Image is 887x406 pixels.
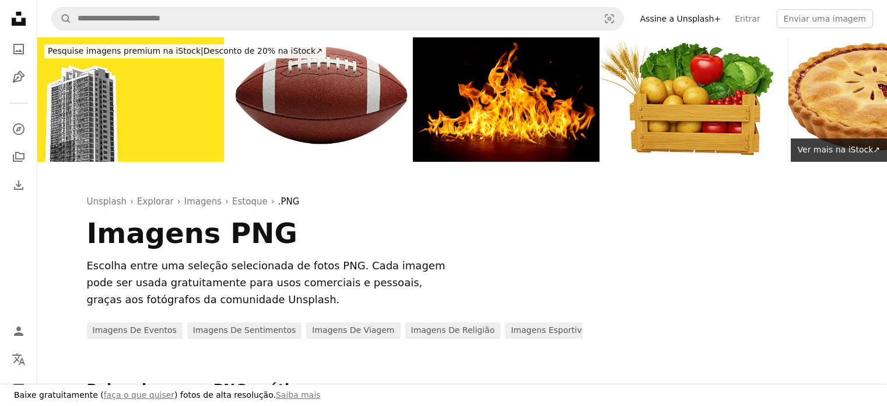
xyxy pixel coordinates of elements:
form: Pesquise conteúdo visual em todo o site [51,7,624,30]
a: Imagens Esportivas [505,322,597,339]
a: Ilustrações [7,65,30,89]
h1: Imagens PNG [87,218,583,248]
a: Saiba mais [276,390,321,400]
button: Enviar uma imagem [777,9,873,28]
a: Imagens [184,195,222,209]
a: Coleções [7,145,30,169]
a: Entrar / Cadastrar-se [7,320,30,343]
a: Imagens de Religião [405,322,501,339]
a: Explorar [7,117,30,141]
h3: Baixe gratuitamente ( ) fotos de alta resolução. [14,390,321,401]
img: Caixa de madeira isolada cheia de legumes e frutas da colheita [601,37,787,162]
div: › › › › [87,195,838,209]
a: faça o que quiser [104,390,174,400]
h2: Baixar imagens PNG grátis [87,381,838,400]
a: Imagens de Viagem [306,322,400,339]
button: Menu [7,376,30,399]
a: Pesquise imagens premium na iStock|Desconto de 20% na iStock↗ [37,37,333,65]
span: Desconto de 20% na iStock ↗ [48,46,322,55]
img: Futebol americano isolado Close Up detalhado [225,37,412,162]
button: Idioma [7,348,30,371]
div: Escolha entre uma seleção selecionada de fotos PNG. Cada imagem pode ser usada gratuitamente para... [87,258,455,308]
a: Unsplash [87,195,127,209]
a: Assine a Unsplash+ [633,9,728,28]
a: Estoque [232,195,268,209]
a: Histórico de downloads [7,173,30,197]
a: Entrar [728,9,767,28]
img: fire png burning flame Isolated on a black background [413,37,599,162]
a: Imagens de Sentimentos [187,322,302,339]
a: Ver mais na iStock↗ [791,138,887,162]
img: Edifício com arquitetura moderna. Vista externa de apartamento alto, condomínio ou arranha-céu com [37,37,224,162]
span: Pesquise imagens premium na iStock | [48,46,204,55]
a: .PNG [278,195,300,209]
a: Explorar [137,195,174,209]
button: Pesquisa visual [595,8,623,30]
span: Ver mais na iStock ↗ [798,145,880,154]
button: Pesquise na Unsplash [52,8,72,30]
a: Fotos [7,37,30,61]
a: Imagens de Eventos [87,322,183,339]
